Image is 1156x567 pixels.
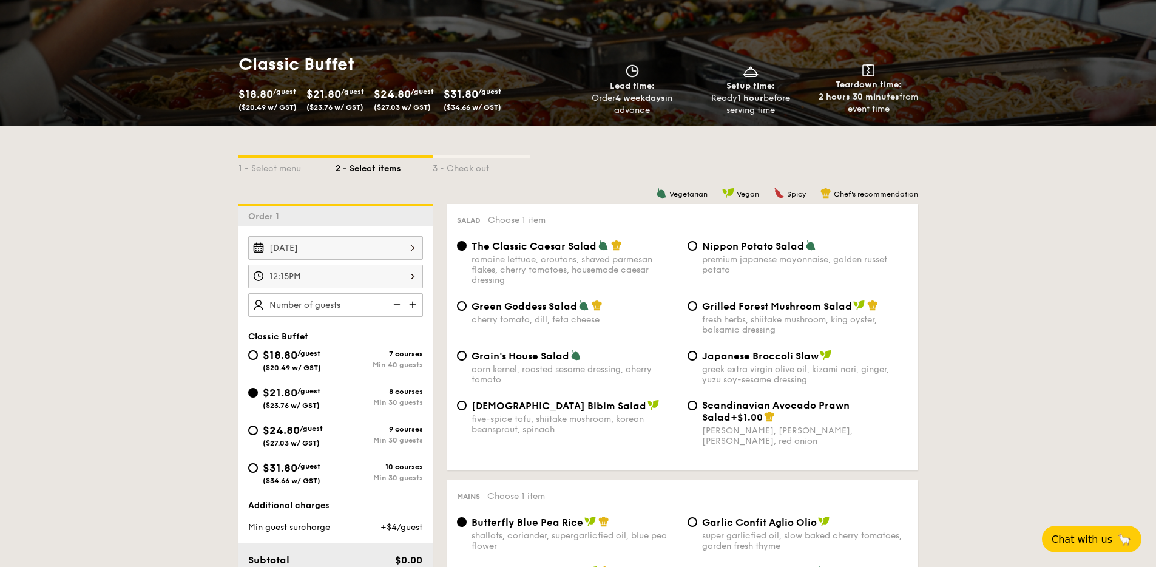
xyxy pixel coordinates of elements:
[702,254,908,275] div: premium japanese mayonnaise, golden russet potato
[472,517,583,528] span: Butterfly Blue Pea Rice
[380,522,422,532] span: +$4/guest
[263,424,300,437] span: $24.80
[263,461,297,475] span: $31.80
[615,93,665,103] strong: 4 weekdays
[702,300,852,312] span: Grilled Forest Mushroom Salad
[867,300,878,311] img: icon-chef-hat.a58ddaea.svg
[696,92,805,117] div: Ready before serving time
[478,87,501,96] span: /guest
[248,293,423,317] input: Number of guests
[263,439,320,447] span: ($27.03 w/ GST)
[726,81,775,91] span: Setup time:
[814,91,923,115] div: from event time
[737,93,763,103] strong: 1 hour
[248,426,258,435] input: $24.80/guest($27.03 w/ GST)9 coursesMin 30 guests
[238,53,573,75] h1: Classic Buffet
[411,87,434,96] span: /guest
[834,190,918,199] span: Chef's recommendation
[472,350,569,362] span: Grain's House Salad
[300,424,323,433] span: /guest
[387,293,405,316] img: icon-reduce.1d2dbef1.svg
[248,554,289,566] span: Subtotal
[248,350,258,360] input: $18.80/guest($20.49 w/ GST)7 coursesMin 40 guests
[862,64,874,76] img: icon-teardown.65201eee.svg
[853,300,865,311] img: icon-vegan.f8ff3823.svg
[1042,526,1141,552] button: Chat with us🦙
[336,350,423,358] div: 7 courses
[722,188,734,199] img: icon-vegan.f8ff3823.svg
[472,364,678,385] div: corn kernel, roasted sesame dressing, cherry tomato
[688,517,697,527] input: Garlic Confit Aglio Oliosuper garlicfied oil, slow baked cherry tomatoes, garden fresh thyme
[688,301,697,311] input: Grilled Forest Mushroom Saladfresh herbs, shiitake mushroom, king oyster, balsamic dressing
[297,462,320,470] span: /guest
[238,103,297,112] span: ($20.49 w/ GST)
[472,400,646,412] span: [DEMOGRAPHIC_DATA] Bibim Salad
[341,87,364,96] span: /guest
[306,87,341,101] span: $21.80
[702,314,908,335] div: fresh herbs, shiitake mushroom, king oyster, balsamic dressing
[578,300,589,311] img: icon-vegetarian.fe4039eb.svg
[487,491,545,501] span: Choose 1 item
[374,87,411,101] span: $24.80
[457,301,467,311] input: Green Goddess Saladcherry tomato, dill, feta cheese
[702,517,817,528] span: Garlic Confit Aglio Olio
[688,241,697,251] input: Nippon Potato Saladpremium japanese mayonnaise, golden russet potato
[395,554,422,566] span: $0.00
[764,411,775,422] img: icon-chef-hat.a58ddaea.svg
[688,351,697,361] input: Japanese Broccoli Slawgreek extra virgin olive oil, kizami nori, ginger, yuzu soy-sesame dressing
[647,399,660,410] img: icon-vegan.f8ff3823.svg
[248,522,330,532] span: Min guest surcharge
[374,103,431,112] span: ($27.03 w/ GST)
[336,387,423,396] div: 8 courses
[669,190,708,199] span: Vegetarian
[584,516,597,527] img: icon-vegan.f8ff3823.svg
[263,477,320,485] span: ($34.66 w/ GST)
[611,240,622,251] img: icon-chef-hat.a58ddaea.svg
[819,92,899,102] strong: 2 hours 30 minutes
[336,361,423,369] div: Min 40 guests
[336,474,423,482] div: Min 30 guests
[248,211,284,222] span: Order 1
[787,190,806,199] span: Spicy
[444,87,478,101] span: $31.80
[248,265,423,288] input: Event time
[737,190,759,199] span: Vegan
[263,401,320,410] span: ($23.76 w/ GST)
[702,350,819,362] span: Japanese Broccoli Slaw
[457,517,467,527] input: Butterfly Blue Pea Riceshallots, coriander, supergarlicfied oil, blue pea flower
[598,516,609,527] img: icon-chef-hat.a58ddaea.svg
[405,293,423,316] img: icon-add.58712e84.svg
[263,364,321,372] span: ($20.49 w/ GST)
[297,349,320,358] span: /guest
[472,314,678,325] div: cherry tomato, dill, feta cheese
[457,492,480,501] span: Mains
[472,531,678,551] div: shallots, coriander, supergarlicfied oil, blue pea flower
[472,254,678,285] div: romaine lettuce, croutons, shaved parmesan flakes, cherry tomatoes, housemade caesar dressing
[472,300,577,312] span: Green Goddess Salad
[570,350,581,361] img: icon-vegetarian.fe4039eb.svg
[820,188,831,199] img: icon-chef-hat.a58ddaea.svg
[457,241,467,251] input: The Classic Caesar Saladromaine lettuce, croutons, shaved parmesan flakes, cherry tomatoes, house...
[273,87,296,96] span: /guest
[248,331,308,342] span: Classic Buffet
[598,240,609,251] img: icon-vegetarian.fe4039eb.svg
[263,386,297,399] span: $21.80
[263,348,297,362] span: $18.80
[444,103,501,112] span: ($34.66 w/ GST)
[248,236,423,260] input: Event date
[623,64,641,78] img: icon-clock.2db775ea.svg
[336,463,423,471] div: 10 courses
[336,425,423,433] div: 9 courses
[702,426,908,446] div: [PERSON_NAME], [PERSON_NAME], [PERSON_NAME], red onion
[820,350,832,361] img: icon-vegan.f8ff3823.svg
[457,216,481,225] span: Salad
[702,399,850,423] span: Scandinavian Avocado Prawn Salad
[702,531,908,551] div: super garlicfied oil, slow baked cherry tomatoes, garden fresh thyme
[238,87,273,101] span: $18.80
[1052,534,1112,545] span: Chat with us
[248,388,258,398] input: $21.80/guest($23.76 w/ GST)8 coursesMin 30 guests
[656,188,667,199] img: icon-vegetarian.fe4039eb.svg
[702,240,804,252] span: Nippon Potato Salad
[818,516,830,527] img: icon-vegan.f8ff3823.svg
[457,401,467,410] input: [DEMOGRAPHIC_DATA] Bibim Saladfive-spice tofu, shiitake mushroom, korean beansprout, spinach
